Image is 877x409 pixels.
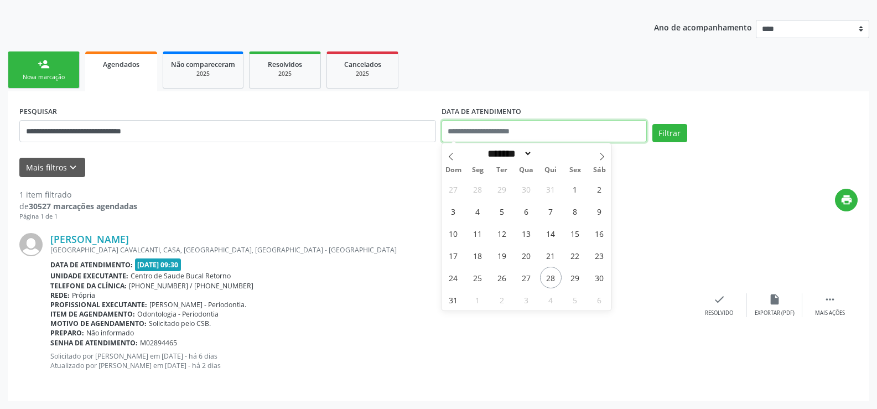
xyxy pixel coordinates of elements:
[654,20,752,34] p: Ano de acompanhamento
[514,167,538,174] span: Qua
[443,245,464,266] span: Agosto 17, 2025
[19,189,137,200] div: 1 item filtrado
[564,289,586,310] span: Setembro 5, 2025
[490,167,514,174] span: Ter
[484,148,533,159] select: Month
[103,60,139,69] span: Agendados
[652,124,687,143] button: Filtrar
[564,178,586,200] span: Agosto 1, 2025
[564,267,586,288] span: Agosto 29, 2025
[135,258,181,271] span: [DATE] 09:30
[540,267,562,288] span: Agosto 28, 2025
[467,200,489,222] span: Agosto 4, 2025
[19,103,57,120] label: PESQUISAR
[516,289,537,310] span: Setembro 3, 2025
[467,289,489,310] span: Setembro 1, 2025
[443,222,464,244] span: Agosto 10, 2025
[50,319,147,328] b: Motivo de agendamento:
[589,200,610,222] span: Agosto 9, 2025
[516,200,537,222] span: Agosto 6, 2025
[50,338,138,348] b: Senha de atendimento:
[564,222,586,244] span: Agosto 15, 2025
[257,70,313,78] div: 2025
[755,309,795,317] div: Exportar (PDF)
[86,328,134,338] span: Não informado
[149,300,246,309] span: [PERSON_NAME] - Periodontia.
[491,245,513,266] span: Agosto 19, 2025
[467,267,489,288] span: Agosto 25, 2025
[589,289,610,310] span: Setembro 6, 2025
[171,70,235,78] div: 2025
[335,70,390,78] div: 2025
[19,200,137,212] div: de
[540,222,562,244] span: Agosto 14, 2025
[705,309,733,317] div: Resolvido
[140,338,177,348] span: M02894465
[465,167,490,174] span: Seg
[50,271,128,281] b: Unidade executante:
[19,233,43,256] img: img
[137,309,219,319] span: Odontologia - Periodontia
[131,271,231,281] span: Centro de Saude Bucal Retorno
[589,267,610,288] span: Agosto 30, 2025
[72,291,95,300] span: Própria
[491,200,513,222] span: Agosto 5, 2025
[149,319,211,328] span: Solicitado pelo CSB.
[129,281,253,291] span: [PHONE_NUMBER] / [PHONE_NUMBER]
[171,60,235,69] span: Não compareceram
[564,245,586,266] span: Agosto 22, 2025
[491,289,513,310] span: Setembro 2, 2025
[540,178,562,200] span: Julho 31, 2025
[491,178,513,200] span: Julho 29, 2025
[540,245,562,266] span: Agosto 21, 2025
[538,167,563,174] span: Qui
[532,148,569,159] input: Year
[564,200,586,222] span: Agosto 8, 2025
[835,189,858,211] button: print
[516,178,537,200] span: Julho 30, 2025
[16,73,71,81] div: Nova marcação
[516,245,537,266] span: Agosto 20, 2025
[589,245,610,266] span: Agosto 23, 2025
[443,267,464,288] span: Agosto 24, 2025
[540,289,562,310] span: Setembro 4, 2025
[67,162,79,174] i: keyboard_arrow_down
[50,245,692,255] div: [GEOGRAPHIC_DATA] CAVALCANTI, CASA, [GEOGRAPHIC_DATA], [GEOGRAPHIC_DATA] - [GEOGRAPHIC_DATA]
[491,267,513,288] span: Agosto 26, 2025
[50,300,147,309] b: Profissional executante:
[467,245,489,266] span: Agosto 18, 2025
[50,328,84,338] b: Preparo:
[19,212,137,221] div: Página 1 de 1
[467,222,489,244] span: Agosto 11, 2025
[29,201,137,211] strong: 30527 marcações agendadas
[50,281,127,291] b: Telefone da clínica:
[713,293,725,306] i: check
[344,60,381,69] span: Cancelados
[443,289,464,310] span: Agosto 31, 2025
[50,291,70,300] b: Rede:
[443,178,464,200] span: Julho 27, 2025
[38,58,50,70] div: person_add
[589,178,610,200] span: Agosto 2, 2025
[50,233,129,245] a: [PERSON_NAME]
[442,167,466,174] span: Dom
[769,293,781,306] i: insert_drive_file
[467,178,489,200] span: Julho 28, 2025
[442,103,521,120] label: DATA DE ATENDIMENTO
[840,194,853,206] i: print
[50,260,133,270] b: Data de atendimento:
[587,167,611,174] span: Sáb
[516,267,537,288] span: Agosto 27, 2025
[589,222,610,244] span: Agosto 16, 2025
[50,351,692,370] p: Solicitado por [PERSON_NAME] em [DATE] - há 6 dias Atualizado por [PERSON_NAME] em [DATE] - há 2 ...
[443,200,464,222] span: Agosto 3, 2025
[824,293,836,306] i: 
[19,158,85,177] button: Mais filtroskeyboard_arrow_down
[491,222,513,244] span: Agosto 12, 2025
[815,309,845,317] div: Mais ações
[540,200,562,222] span: Agosto 7, 2025
[50,309,135,319] b: Item de agendamento:
[563,167,587,174] span: Sex
[268,60,302,69] span: Resolvidos
[516,222,537,244] span: Agosto 13, 2025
